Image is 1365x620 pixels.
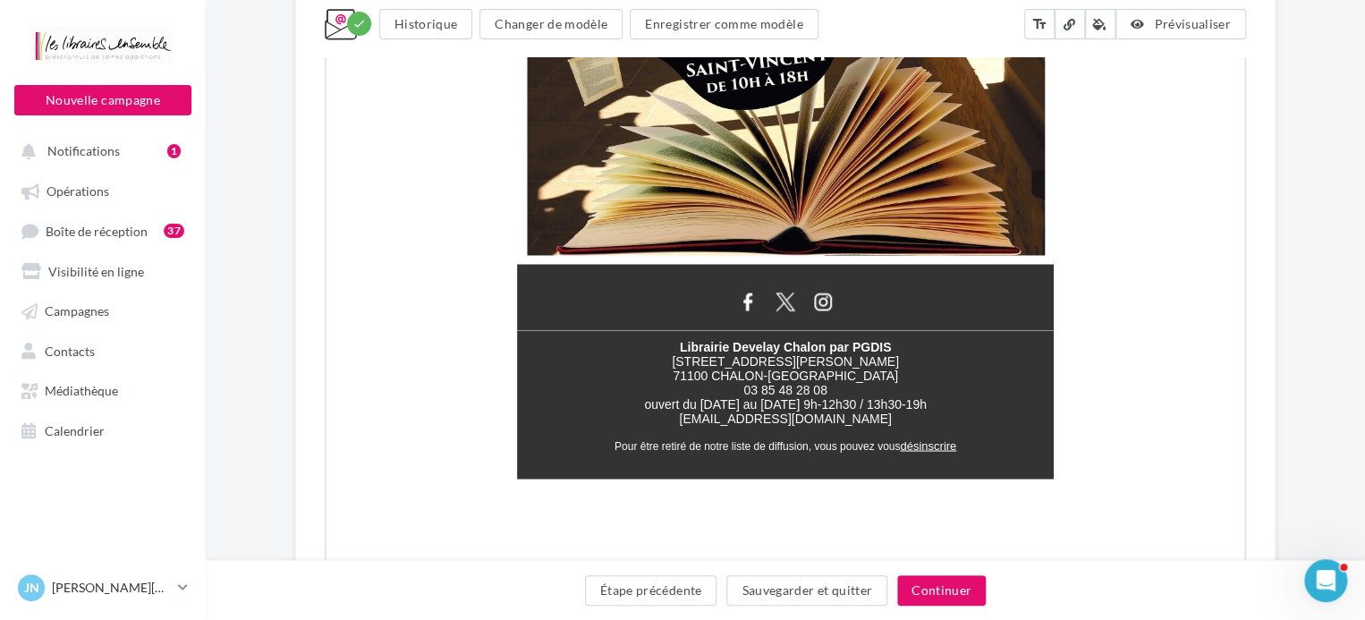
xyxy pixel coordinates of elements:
[1031,15,1047,33] i: text_fields
[14,85,191,115] button: Nouvelle campagne
[45,422,105,437] span: Calendrier
[52,579,171,597] p: [PERSON_NAME][DATE]
[1115,9,1246,39] button: Prévisualiser
[11,134,188,166] button: Notifications 1
[726,575,887,606] button: Sauvegarder et quitter
[47,143,120,158] span: Notifications
[897,575,986,606] button: Continuer
[45,303,109,318] span: Campagnes
[352,17,366,30] i: check
[342,14,527,27] span: L'email ne s'affiche pas correctement ?
[11,334,195,366] a: Contacts
[527,14,576,27] u: Cliquez-ici
[11,174,195,206] a: Opérations
[45,343,95,358] span: Contacts
[164,224,184,238] div: 37
[14,571,191,605] a: JN [PERSON_NAME][DATE]
[1154,16,1231,31] span: Prévisualiser
[221,55,698,531] img: IMG-20231114-WA0000_2.jpg
[630,9,818,39] button: Enregistrer comme modèle
[1304,559,1347,602] iframe: Intercom live chat
[585,575,717,606] button: Étape précédente
[11,214,195,247] a: Boîte de réception37
[11,254,195,286] a: Visibilité en ligne
[379,9,473,39] button: Historique
[11,373,195,405] a: Médiathèque
[1024,9,1055,39] button: text_fields
[47,183,109,199] span: Opérations
[167,144,181,158] div: 1
[527,13,576,27] a: Cliquez-ici
[45,383,118,398] span: Médiathèque
[24,579,39,597] span: JN
[479,9,623,39] button: Changer de modèle
[11,293,195,326] a: Campagnes
[46,223,148,238] span: Boîte de réception
[48,263,144,278] span: Visibilité en ligne
[11,413,195,446] a: Calendrier
[347,12,371,36] div: Modifications enregistrées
